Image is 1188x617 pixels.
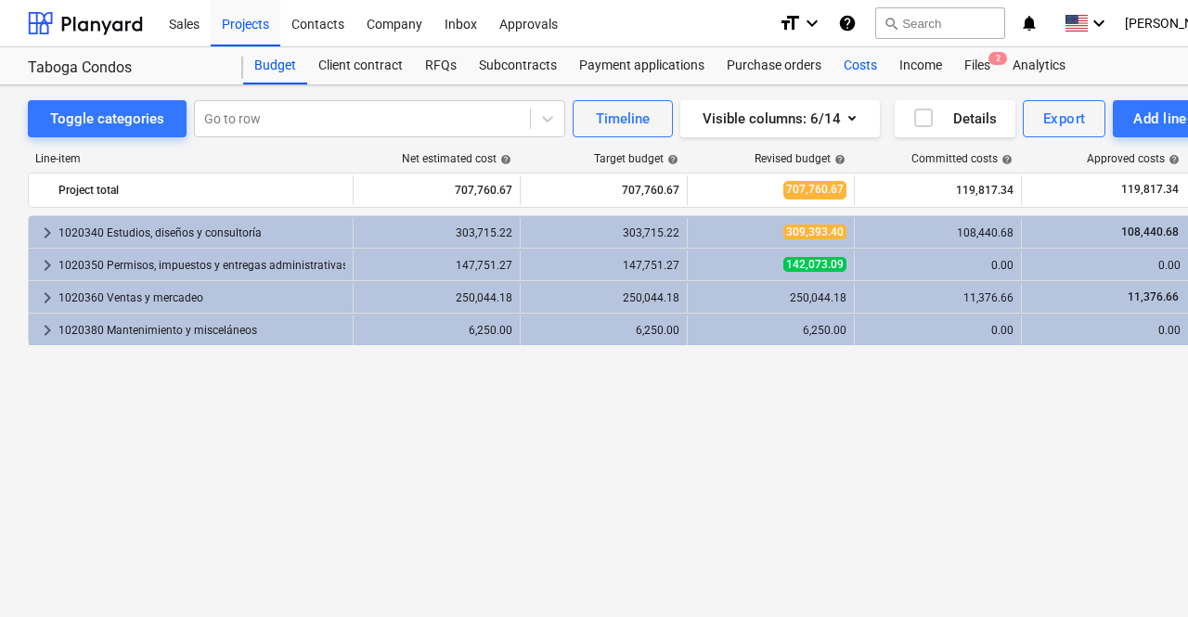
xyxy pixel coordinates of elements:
[695,291,846,304] div: 250,044.18
[1126,290,1181,303] span: 11,376.66
[361,175,512,205] div: 707,760.67
[862,226,1014,239] div: 108,440.68
[888,47,953,84] a: Income
[838,12,857,34] i: Knowledge base
[58,251,345,280] div: 1020350 Permisos, impuestos y entregas administrativas
[468,47,568,84] a: Subcontracts
[1119,182,1181,198] span: 119,817.34
[680,100,880,137] button: Visible columns:6/14
[36,287,58,309] span: keyboard_arrow_right
[716,47,833,84] a: Purchase orders
[568,47,716,84] a: Payment applications
[703,107,858,131] div: Visible columns : 6/14
[414,47,468,84] a: RFQs
[28,100,187,137] button: Toggle categories
[361,259,512,272] div: 147,751.27
[36,319,58,341] span: keyboard_arrow_right
[402,152,511,165] div: Net estimated cost
[783,181,846,199] span: 707,760.67
[884,16,898,31] span: search
[1023,100,1106,137] button: Export
[953,47,1001,84] div: Files
[1165,154,1180,165] span: help
[594,152,678,165] div: Target budget
[361,324,512,337] div: 6,250.00
[36,254,58,276] span: keyboard_arrow_right
[58,175,345,205] div: Project total
[831,154,846,165] span: help
[953,47,1001,84] a: Files2
[58,283,345,313] div: 1020360 Ventas y mercadeo
[497,154,511,165] span: help
[862,259,1014,272] div: 0.00
[361,291,512,304] div: 250,044.18
[58,218,345,248] div: 1020340 Estudios, diseños y consultoría
[875,7,1005,39] button: Search
[528,259,679,272] div: 147,751.27
[1029,259,1181,272] div: 0.00
[988,52,1007,65] span: 2
[1088,12,1110,34] i: keyboard_arrow_down
[1020,12,1039,34] i: notifications
[50,107,164,131] div: Toggle categories
[912,107,997,131] div: Details
[1029,324,1181,337] div: 0.00
[664,154,678,165] span: help
[1119,225,1181,238] span: 108,440.68
[783,225,846,239] span: 309,393.40
[1043,107,1086,131] div: Export
[528,175,679,205] div: 707,760.67
[895,100,1015,137] button: Details
[998,154,1013,165] span: help
[28,58,221,78] div: Taboga Condos
[243,47,307,84] a: Budget
[1001,47,1077,84] a: Analytics
[755,152,846,165] div: Revised budget
[528,226,679,239] div: 303,715.22
[1095,528,1188,617] iframe: Chat Widget
[361,226,512,239] div: 303,715.22
[1087,152,1180,165] div: Approved costs
[58,315,345,345] div: 1020380 Mantenimiento y misceláneos
[862,324,1014,337] div: 0.00
[695,324,846,337] div: 6,250.00
[596,107,650,131] div: Timeline
[783,257,846,272] span: 142,073.09
[307,47,414,84] a: Client contract
[1095,528,1188,617] div: Widget de chat
[911,152,1013,165] div: Committed costs
[862,175,1014,205] div: 119,817.34
[833,47,888,84] a: Costs
[28,152,353,165] div: Line-item
[528,324,679,337] div: 6,250.00
[528,291,679,304] div: 250,044.18
[801,12,823,34] i: keyboard_arrow_down
[862,291,1014,304] div: 11,376.66
[573,100,673,137] button: Timeline
[779,12,801,34] i: format_size
[36,222,58,244] span: keyboard_arrow_right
